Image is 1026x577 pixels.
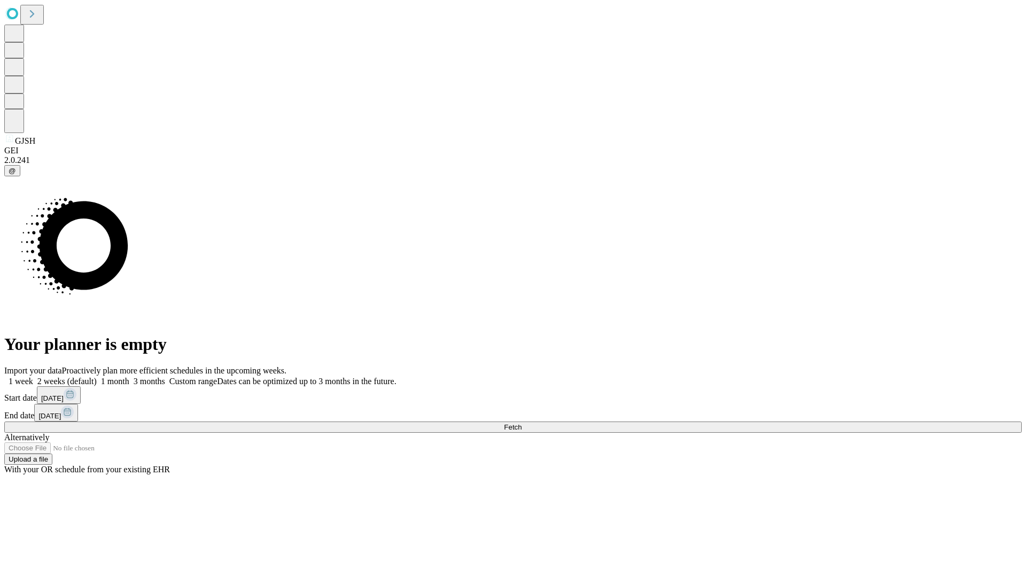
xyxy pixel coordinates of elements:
span: [DATE] [38,412,61,420]
button: [DATE] [37,386,81,404]
div: GEI [4,146,1022,155]
div: End date [4,404,1022,422]
div: Start date [4,386,1022,404]
span: 1 month [101,377,129,386]
span: Alternatively [4,433,49,442]
span: Proactively plan more efficient schedules in the upcoming weeks. [62,366,286,375]
span: Import your data [4,366,62,375]
span: Fetch [504,423,522,431]
span: 3 months [134,377,165,386]
button: [DATE] [34,404,78,422]
span: 1 week [9,377,33,386]
button: @ [4,165,20,176]
span: Dates can be optimized up to 3 months in the future. [217,377,396,386]
span: Custom range [169,377,217,386]
h1: Your planner is empty [4,334,1022,354]
span: 2 weeks (default) [37,377,97,386]
span: [DATE] [41,394,64,402]
span: @ [9,167,16,175]
span: GJSH [15,136,35,145]
span: With your OR schedule from your existing EHR [4,465,170,474]
button: Upload a file [4,454,52,465]
button: Fetch [4,422,1022,433]
div: 2.0.241 [4,155,1022,165]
